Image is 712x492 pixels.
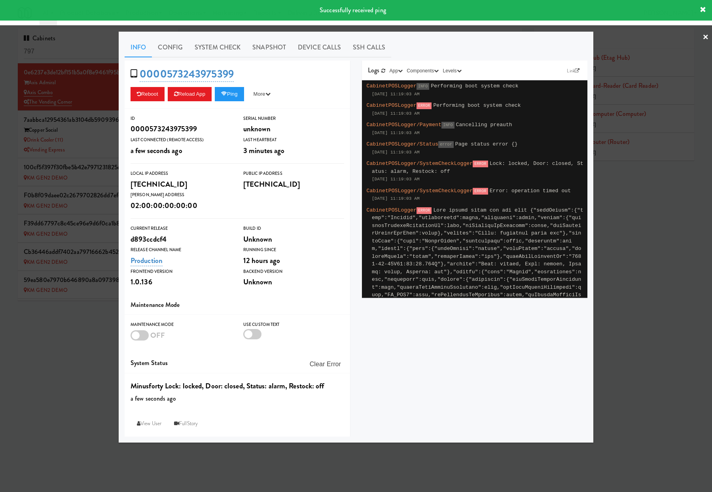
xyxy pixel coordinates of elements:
[243,115,344,123] div: Serial Number
[372,177,420,182] span: [DATE] 11:19:03 AM
[243,145,284,156] span: 3 minutes ago
[372,92,420,97] span: [DATE] 11:19:03 AM
[131,268,231,276] div: Frontend Version
[243,255,280,266] span: 12 hours ago
[703,25,709,50] a: ×
[441,67,463,75] button: Levels
[131,300,180,309] span: Maintenance Mode
[367,83,417,89] span: CabinetPOSLogger
[243,122,344,136] div: unknown
[347,38,391,57] a: SSH Calls
[372,196,420,201] span: [DATE] 11:19:03 AM
[243,170,344,178] div: Public IP Address
[473,188,488,195] span: ERROR
[243,178,344,191] div: [TECHNICAL_ID]
[243,233,344,246] div: Unknown
[131,275,231,289] div: 1.0.136
[131,136,231,144] div: Last Connected (Remote Access)
[131,178,231,191] div: [TECHNICAL_ID]
[388,67,405,75] button: App
[292,38,347,57] a: Device Calls
[367,141,439,147] span: CabinetPOSLogger/Status
[243,136,344,144] div: Last Heartbeat
[367,122,442,128] span: CabinetPOSLogger/Payment
[131,358,168,367] span: System Status
[131,87,165,101] button: Reboot
[307,357,344,371] button: Clear Error
[367,188,473,194] span: CabinetPOSLogger/SystemCheckLogger
[368,66,379,75] span: Logs
[372,161,583,174] span: Lock: locked, Door: closed, Status: alarm, Restock: off
[372,131,420,135] span: [DATE] 11:19:03 AM
[433,102,521,108] span: Performing boot system check
[441,122,454,129] span: INFO
[243,275,344,289] div: Unknown
[455,141,518,147] span: Page status error {}
[140,66,234,82] a: 0000573243975399
[473,161,488,167] span: ERROR
[243,246,344,254] div: Running Since
[417,83,429,90] span: INFO
[320,6,386,15] span: Successfully received ping
[131,191,231,199] div: [PERSON_NAME] Address
[372,150,420,155] span: [DATE] 11:19:03 AM
[246,38,292,57] a: Snapshot
[405,67,441,75] button: Components
[131,225,231,233] div: Current Release
[131,321,231,329] div: Maintenance Mode
[125,38,152,57] a: Info
[565,67,581,75] a: Link
[417,207,432,214] span: ERROR
[131,233,231,246] div: d893ccdcf4
[243,268,344,276] div: Backend Version
[131,416,168,431] a: View User
[243,225,344,233] div: Build Id
[168,87,212,101] button: Reload App
[243,321,344,329] div: Use Custom Text
[367,161,473,167] span: CabinetPOSLogger/SystemCheckLogger
[131,255,163,266] a: Production
[215,87,244,101] button: Ping
[490,188,571,194] span: Error: operation timed out
[189,38,246,57] a: System Check
[431,83,518,89] span: Performing boot system check
[150,330,165,341] span: OFF
[372,111,420,116] span: [DATE] 11:19:03 AM
[131,170,231,178] div: Local IP Address
[372,207,583,375] span: Lore ipsumd sitam con adi elit {"seddOeiusm":{"temp":"Incidid","utlaboreetd":magna,"aliquaeni":ad...
[367,207,417,213] span: CabinetPOSLogger
[131,115,231,123] div: ID
[367,102,417,108] span: CabinetPOSLogger
[152,38,189,57] a: Config
[168,416,204,431] a: FullStory
[438,141,454,148] span: error
[417,102,432,109] span: ERROR
[131,122,231,136] div: 0000573243975399
[131,145,182,156] span: a few seconds ago
[131,394,176,403] span: a few seconds ago
[131,246,231,254] div: Release Channel Name
[247,87,277,101] button: More
[131,379,344,393] div: Minusforty Lock: locked, Door: closed, Status: alarm, Restock: off
[456,122,512,128] span: Cancelling preauth
[131,199,231,212] div: 02:00:00:00:00:00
